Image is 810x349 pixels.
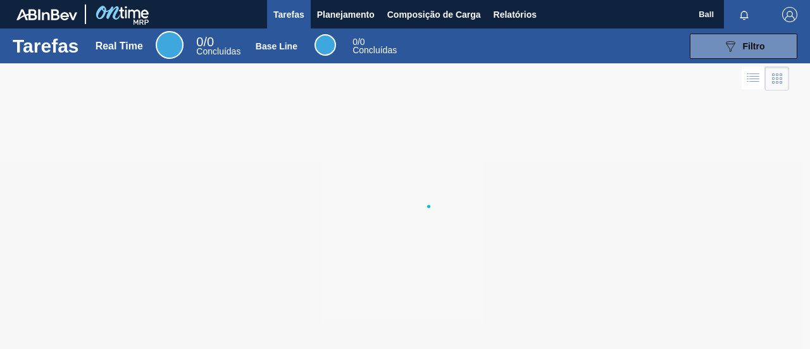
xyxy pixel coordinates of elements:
[196,46,240,56] span: Concluídas
[317,7,375,22] span: Planejamento
[256,41,297,51] div: Base Line
[16,9,77,20] img: TNhmsLtSVTkK8tSr43FrP2fwEKptu5GPRR3wAAAABJRU5ErkJggg==
[196,37,240,56] div: Real Time
[13,39,79,53] h1: Tarefas
[156,31,184,59] div: Real Time
[690,34,797,59] button: Filtro
[743,41,765,51] span: Filtro
[352,37,358,47] span: 0
[273,7,304,22] span: Tarefas
[494,7,537,22] span: Relatórios
[352,37,364,47] span: / 0
[352,45,397,55] span: Concluídas
[315,34,336,56] div: Base Line
[387,7,481,22] span: Composição de Carga
[724,6,764,23] button: Notificações
[782,7,797,22] img: Logout
[96,41,143,52] div: Real Time
[352,38,397,54] div: Base Line
[196,35,214,49] span: / 0
[196,35,203,49] span: 0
